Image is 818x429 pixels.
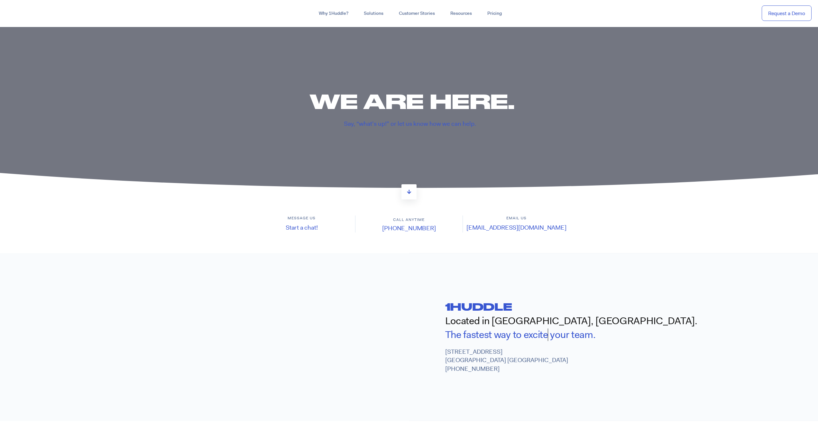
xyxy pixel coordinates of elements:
a: Solutions [356,8,391,19]
a: [PHONE_NUMBER] [382,224,436,232]
a: [EMAIL_ADDRESS][DOMAIN_NAME] [466,224,566,232]
span: The fastest way to [445,328,521,341]
a: Start a chat! [286,224,318,232]
a: Customer Stories [391,8,443,19]
h1: We are here. [248,87,576,115]
h6: Message us [248,215,355,221]
a: Request a Demo [762,5,812,21]
a: Resources [443,8,480,19]
span: excite [524,328,548,342]
img: ... [6,7,52,19]
h6: Email us [463,215,570,221]
h6: Call anytime [355,217,463,223]
p: Say, “what’s up!” or let us know how we can help. [248,120,572,128]
span: your team. [550,328,595,341]
a: Why 1Huddle? [311,8,356,19]
a: Pricing [480,8,510,19]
